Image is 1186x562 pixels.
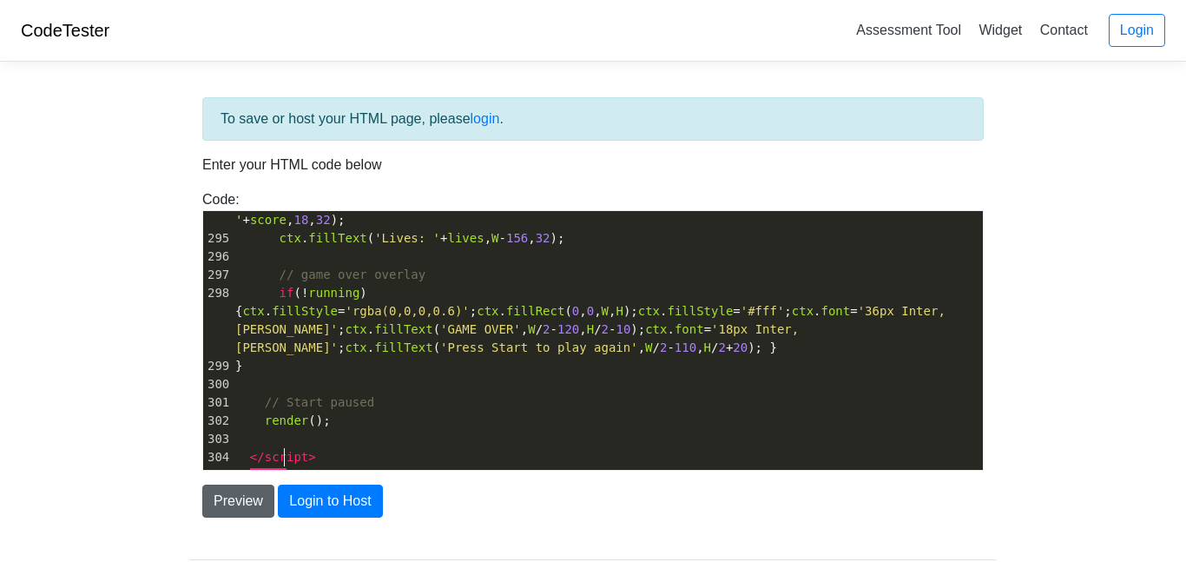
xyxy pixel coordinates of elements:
span: - [499,231,506,245]
span: } [235,359,243,373]
div: 295 [203,229,232,248]
span: 2 [660,341,667,354]
span: // Start paused [265,395,374,409]
span: script [265,450,309,464]
span: ctx [638,304,660,318]
span: body [250,468,280,482]
span: 0 [587,304,594,318]
span: H [616,304,623,318]
span: 'Lives: ' [374,231,440,245]
span: fillStyle [667,304,733,318]
button: Preview [202,485,274,518]
span: ( ){ . ; . ( , , , ); . ; . ; . ( , , ); . ; . ( , , ); } [235,286,952,354]
a: Login [1109,14,1165,47]
span: / [711,341,718,354]
span: / [536,322,543,336]
span: </ [235,468,250,482]
span: - [550,322,557,336]
span: ctx [645,322,667,336]
span: fillText [308,231,366,245]
a: Assessment Tool [849,16,968,44]
span: fillRect [506,304,564,318]
div: To save or host your HTML page, please . [202,97,984,141]
span: 32 [536,231,550,245]
span: W [491,231,498,245]
span: 120 [557,322,579,336]
span: ctx [792,304,814,318]
span: // game over overlay [280,268,426,281]
span: font [821,304,851,318]
span: H [587,322,594,336]
span: > [308,450,315,464]
div: 299 [203,357,232,375]
span: 0 [572,304,579,318]
a: CodeTester [21,21,109,40]
span: 18 [293,213,308,227]
span: = [338,304,345,318]
span: + [726,341,733,354]
div: 303 [203,430,232,448]
span: ctx [345,341,366,354]
a: Contact [1033,16,1095,44]
span: '#fff' [741,304,785,318]
span: score [250,213,287,227]
span: ! [301,286,308,300]
span: 110 [675,341,696,354]
span: W [602,304,609,318]
span: 2 [602,322,609,336]
span: 2 [543,322,550,336]
span: font [675,322,704,336]
span: = [704,322,711,336]
a: Widget [972,16,1029,44]
span: W [528,322,535,336]
div: 305 [203,466,232,485]
span: (); [235,413,331,427]
span: running [308,286,359,300]
span: - [609,322,616,336]
span: ctx [242,304,264,318]
span: 'rgba(0,0,0,0.6)' [345,304,469,318]
a: login [471,111,500,126]
span: W [645,341,652,354]
span: - [667,341,674,354]
div: 302 [203,412,232,430]
span: ctx [280,231,301,245]
span: 'GAME OVER' [440,322,521,336]
span: = [850,304,857,318]
span: lives [447,231,484,245]
span: 20 [733,341,748,354]
div: 304 [203,448,232,466]
span: + [242,213,249,227]
span: render [265,413,309,427]
span: . ( , , ); [235,231,565,245]
span: 'Press Start to play again' [440,341,638,354]
span: fillStyle [272,304,338,318]
div: 298 [203,284,232,302]
div: Code: [189,189,997,471]
span: if [280,286,294,300]
span: fillText [374,322,432,336]
span: </ [250,450,265,464]
span: 32 [316,213,331,227]
span: = [733,304,740,318]
div: 301 [203,393,232,412]
span: 10 [616,322,630,336]
div: 300 [203,375,232,393]
p: Enter your HTML code below [202,155,984,175]
button: Login to Host [278,485,382,518]
span: H [704,341,711,354]
span: fillText [374,341,432,354]
span: ctx [345,322,366,336]
span: 156 [506,231,528,245]
span: / [653,341,660,354]
span: 2 [718,341,725,354]
span: > [280,468,287,482]
div: 297 [203,266,232,284]
span: + [440,231,447,245]
span: / [594,322,601,336]
span: ctx [477,304,498,318]
div: 296 [203,248,232,266]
